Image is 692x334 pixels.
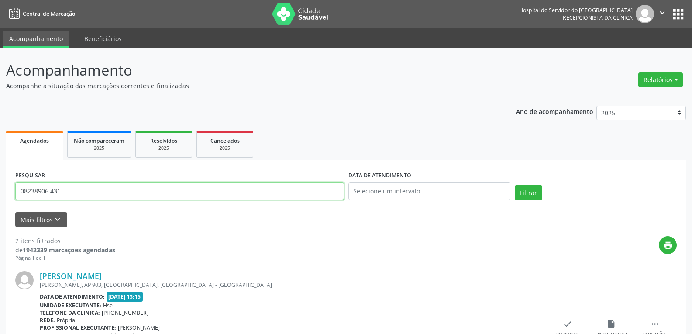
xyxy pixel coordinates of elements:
button: Filtrar [515,185,542,200]
a: [PERSON_NAME] [40,271,102,281]
span: [PERSON_NAME] [118,324,160,331]
span: Hse [103,302,113,309]
div: 2025 [74,145,124,152]
img: img [15,271,34,289]
span: Recepcionista da clínica [563,14,633,21]
p: Ano de acompanhamento [516,106,593,117]
i: print [663,241,673,250]
input: Nome, código do beneficiário ou CPF [15,182,344,200]
i:  [650,319,660,329]
a: Central de Marcação [6,7,75,21]
a: Beneficiários [78,31,128,46]
span: [DATE] 13:15 [107,292,143,302]
i:  [658,8,667,17]
p: Acompanhamento [6,59,482,81]
b: Telefone da clínica: [40,309,100,317]
div: Página 1 de 1 [15,255,115,262]
div: [PERSON_NAME], AP 903, [GEOGRAPHIC_DATA], [GEOGRAPHIC_DATA] - [GEOGRAPHIC_DATA] [40,281,546,289]
span: Não compareceram [74,137,124,145]
label: PESQUISAR [15,169,45,182]
img: img [636,5,654,23]
b: Data de atendimento: [40,293,105,300]
div: 2 itens filtrados [15,236,115,245]
p: Acompanhe a situação das marcações correntes e finalizadas [6,81,482,90]
strong: 1942339 marcações agendadas [23,246,115,254]
input: Selecione um intervalo [348,182,510,200]
button: Mais filtroskeyboard_arrow_down [15,212,67,227]
a: Acompanhamento [3,31,69,48]
span: [PHONE_NUMBER] [102,309,148,317]
button: print [659,236,677,254]
button: Relatórios [638,72,683,87]
div: Hospital do Servidor do [GEOGRAPHIC_DATA] [519,7,633,14]
span: Agendados [20,137,49,145]
b: Unidade executante: [40,302,101,309]
i: insert_drive_file [606,319,616,329]
span: Cancelados [210,137,240,145]
div: de [15,245,115,255]
div: 2025 [203,145,247,152]
b: Profissional executante: [40,324,116,331]
button: apps [671,7,686,22]
i: check [563,319,572,329]
span: Central de Marcação [23,10,75,17]
label: DATA DE ATENDIMENTO [348,169,411,182]
i: keyboard_arrow_down [53,215,62,224]
div: 2025 [142,145,186,152]
span: Própria [57,317,75,324]
button:  [654,5,671,23]
b: Rede: [40,317,55,324]
span: Resolvidos [150,137,177,145]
